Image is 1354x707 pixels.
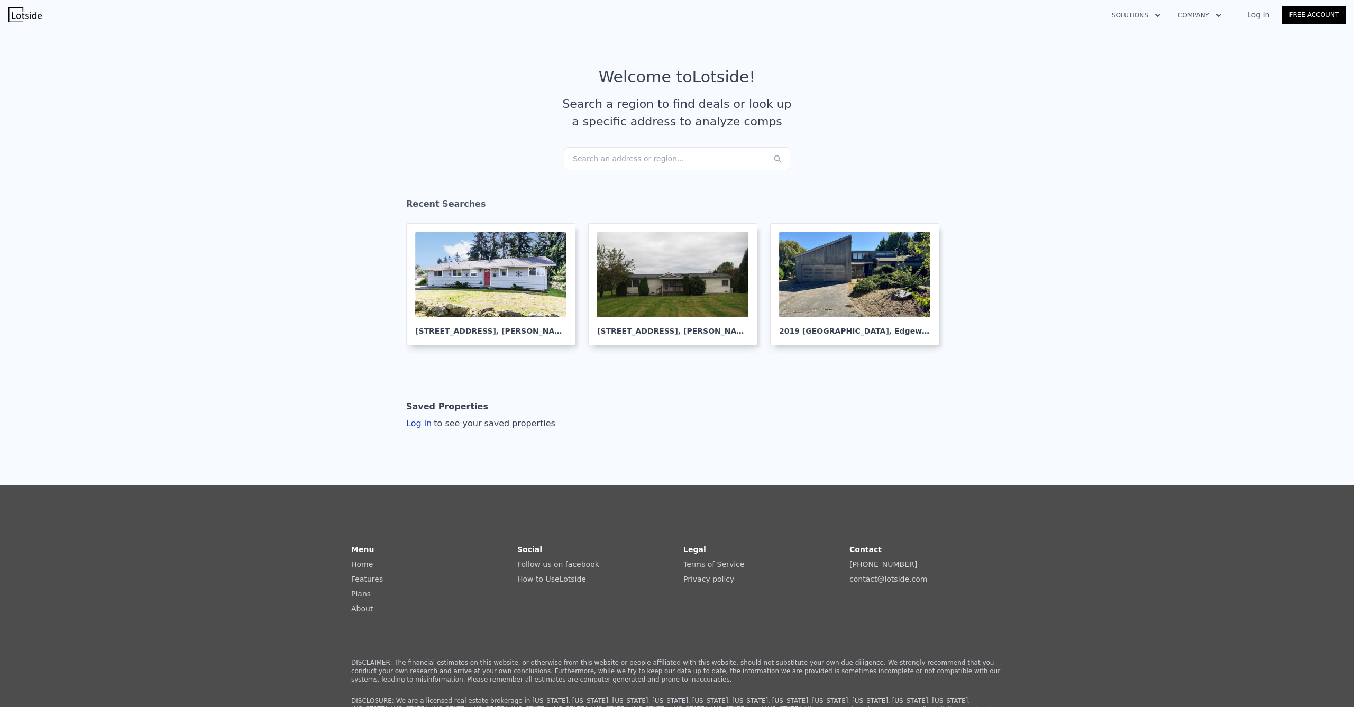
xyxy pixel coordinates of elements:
a: How to UseLotside [517,575,586,583]
a: [STREET_ADDRESS], [PERSON_NAME] [588,223,766,345]
a: [STREET_ADDRESS], [PERSON_NAME][GEOGRAPHIC_DATA] [406,223,584,345]
a: 2019 [GEOGRAPHIC_DATA], Edgewood [770,223,948,345]
button: Company [1169,6,1230,25]
div: Search an address or region... [564,147,790,170]
button: Solutions [1103,6,1169,25]
strong: Menu [351,545,374,554]
a: Home [351,560,373,568]
a: Free Account [1282,6,1346,24]
div: Saved Properties [406,396,488,417]
a: Log In [1234,10,1282,20]
div: Log in [406,417,555,430]
a: About [351,604,373,613]
span: to see your saved properties [432,418,555,428]
a: contact@lotside.com [849,575,927,583]
strong: Contact [849,545,882,554]
div: Welcome to Lotside ! [599,68,756,87]
strong: Legal [683,545,706,554]
a: Terms of Service [683,560,744,568]
strong: Social [517,545,542,554]
a: Privacy policy [683,575,734,583]
div: [STREET_ADDRESS] , [PERSON_NAME][GEOGRAPHIC_DATA] [415,317,566,336]
img: Lotside [8,7,42,22]
div: [STREET_ADDRESS] , [PERSON_NAME] [597,317,748,336]
a: Plans [351,590,371,598]
a: Follow us on facebook [517,560,599,568]
p: DISCLAIMER: The financial estimates on this website, or otherwise from this website or people aff... [351,658,1003,684]
div: Search a region to find deals or look up a specific address to analyze comps [559,95,795,130]
a: [PHONE_NUMBER] [849,560,917,568]
div: 2019 [GEOGRAPHIC_DATA] , Edgewood [779,317,930,336]
div: Recent Searches [406,189,948,223]
a: Features [351,575,383,583]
